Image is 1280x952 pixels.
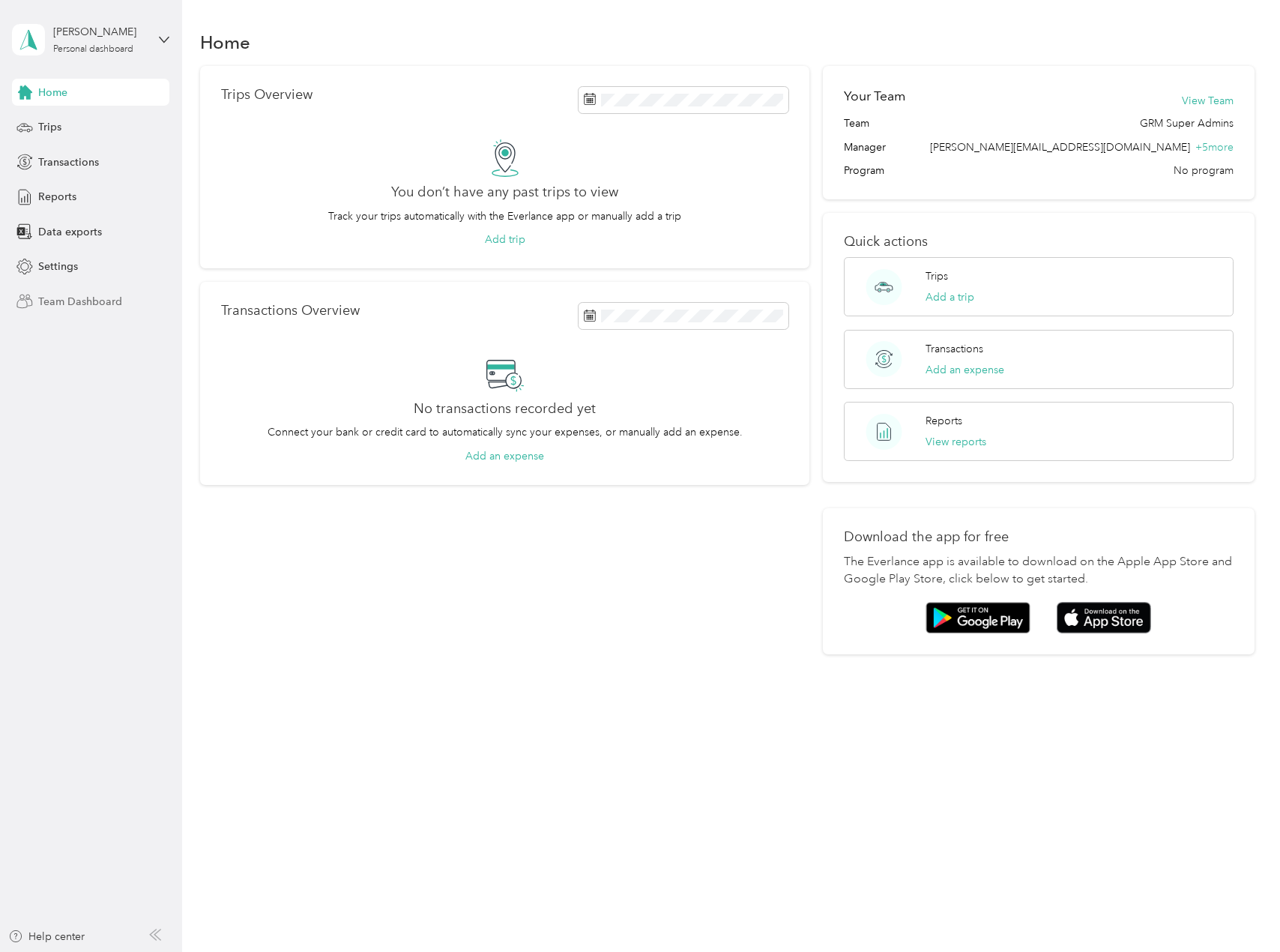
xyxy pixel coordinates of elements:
p: Transactions [926,341,983,357]
p: Transactions Overview [221,303,360,319]
button: Add an expense [926,362,1004,378]
span: Reports [38,189,76,205]
span: Data exports [38,224,102,240]
p: Trips [926,268,948,284]
button: Add trip [485,232,525,247]
span: Team [844,115,869,131]
h2: No transactions recorded yet [414,401,596,417]
span: GRM Super Admins [1140,115,1234,131]
button: View reports [926,434,986,450]
span: [PERSON_NAME][EMAIL_ADDRESS][DOMAIN_NAME] [930,141,1190,154]
span: Trips [38,119,61,135]
span: Settings [38,259,78,274]
span: No program [1174,163,1234,178]
span: Transactions [38,154,99,170]
p: Download the app for free [844,529,1234,545]
span: Home [38,85,67,100]
span: Program [844,163,884,178]
div: [PERSON_NAME] [53,24,147,40]
span: + 5 more [1195,141,1234,154]
span: Team Dashboard [38,294,122,310]
p: Reports [926,413,962,429]
h2: You don’t have any past trips to view [391,184,618,200]
p: Connect your bank or credit card to automatically sync your expenses, or manually add an expense. [268,424,743,440]
button: Add an expense [465,448,544,464]
iframe: Everlance-gr Chat Button Frame [1196,868,1280,952]
button: Add a trip [926,289,974,305]
p: Trips Overview [221,87,313,103]
span: Manager [844,139,886,155]
button: View Team [1182,93,1234,109]
img: App store [1057,602,1151,634]
div: Personal dashboard [53,45,133,54]
h1: Home [200,34,250,50]
p: Track your trips automatically with the Everlance app or manually add a trip [328,208,681,224]
p: The Everlance app is available to download on the Apple App Store and Google Play Store, click be... [844,553,1234,589]
p: Quick actions [844,234,1234,250]
button: Help center [8,929,85,945]
h2: Your Team [844,87,905,106]
img: Google play [926,602,1030,633]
